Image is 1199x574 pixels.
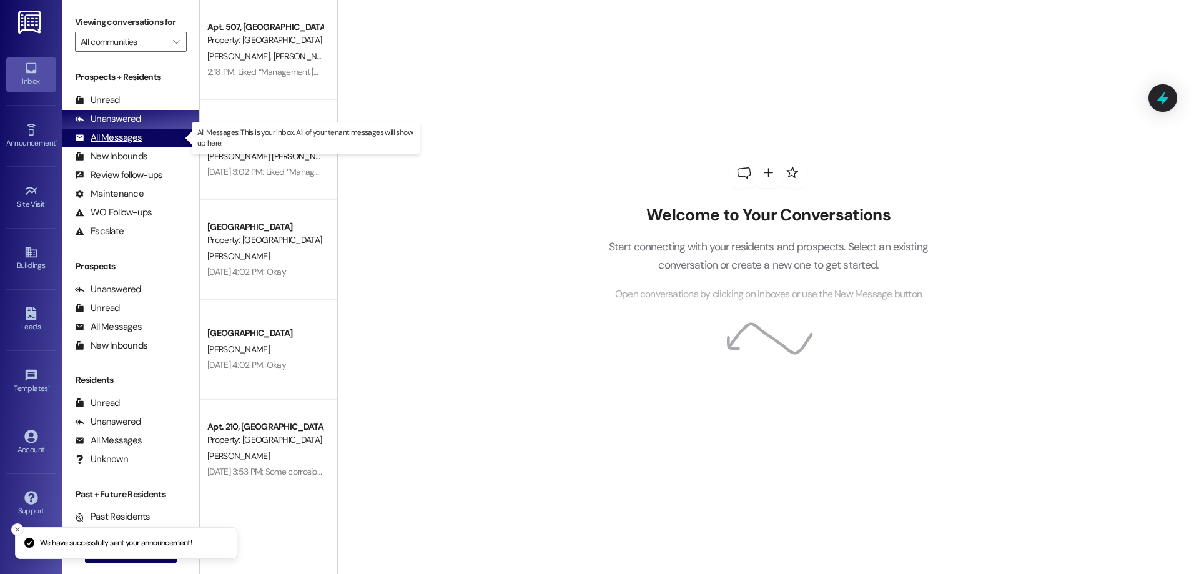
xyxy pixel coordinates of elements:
button: Close toast [11,523,24,536]
div: Escalate [75,225,124,238]
div: WO Follow-ups [75,206,152,219]
p: All Messages: This is your inbox. All of your tenant messages will show up here. [197,127,415,149]
div: 2:18 PM: Liked “Management [GEOGRAPHIC_DATA] ([GEOGRAPHIC_DATA]): Okay, no worries. If you want t... [207,66,788,77]
div: Apt. 313, [GEOGRAPHIC_DATA] [207,121,323,134]
div: [GEOGRAPHIC_DATA] [207,327,323,340]
div: Apt. 507, [GEOGRAPHIC_DATA] [207,21,323,34]
div: Past + Future Residents [62,488,199,501]
div: Apt. 210, [GEOGRAPHIC_DATA] [207,420,323,433]
div: Unknown [75,453,128,466]
span: [PERSON_NAME] [273,51,335,62]
div: Unanswered [75,112,141,126]
div: [GEOGRAPHIC_DATA] [207,220,323,234]
span: • [48,382,50,391]
a: Buildings [6,242,56,275]
div: [DATE] 3:53 PM: Some corrosion perhaps [207,466,354,477]
div: All Messages [75,434,142,447]
div: Unanswered [75,283,141,296]
div: New Inbounds [75,339,147,352]
h2: Welcome to Your Conversations [590,205,947,225]
p: Start connecting with your residents and prospects. Select an existing conversation or create a n... [590,238,947,274]
span: • [45,198,47,207]
div: Property: [GEOGRAPHIC_DATA] [207,34,323,47]
div: Review follow-ups [75,169,162,182]
div: Maintenance [75,187,144,200]
a: Inbox [6,57,56,91]
a: Leads [6,303,56,337]
span: [PERSON_NAME] [207,250,270,262]
i:  [173,37,180,47]
span: [PERSON_NAME] [207,51,274,62]
span: Open conversations by clicking on inboxes or use the New Message button [615,287,922,302]
span: [PERSON_NAME] [207,450,270,462]
div: Residents [62,374,199,387]
div: [DATE] 3:02 PM: Liked “Management [GEOGRAPHIC_DATA] ([GEOGRAPHIC_DATA]): That day works! I've put... [207,166,660,177]
a: Account [6,426,56,460]
div: Property: [GEOGRAPHIC_DATA] [207,234,323,247]
label: Viewing conversations for [75,12,187,32]
a: Support [6,487,56,521]
div: [DATE] 4:02 PM: Okay [207,266,286,277]
div: Unread [75,397,120,410]
div: Past Residents [75,510,150,523]
input: All communities [81,32,167,52]
span: [PERSON_NAME] [207,344,270,355]
div: Unread [75,94,120,107]
div: New Inbounds [75,150,147,163]
div: [DATE] 4:02 PM: Okay [207,359,286,370]
p: We have successfully sent your announcement! [40,538,192,549]
a: Site Visit • [6,181,56,214]
div: All Messages [75,131,142,144]
div: All Messages [75,320,142,334]
div: Prospects + Residents [62,71,199,84]
img: ResiDesk Logo [18,11,44,34]
div: Property: [GEOGRAPHIC_DATA] [207,433,323,447]
div: Prospects [62,260,199,273]
span: • [56,137,57,146]
div: Unanswered [75,415,141,428]
div: Unread [75,302,120,315]
a: Templates • [6,365,56,398]
span: [PERSON_NAME] [PERSON_NAME] [207,151,334,162]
